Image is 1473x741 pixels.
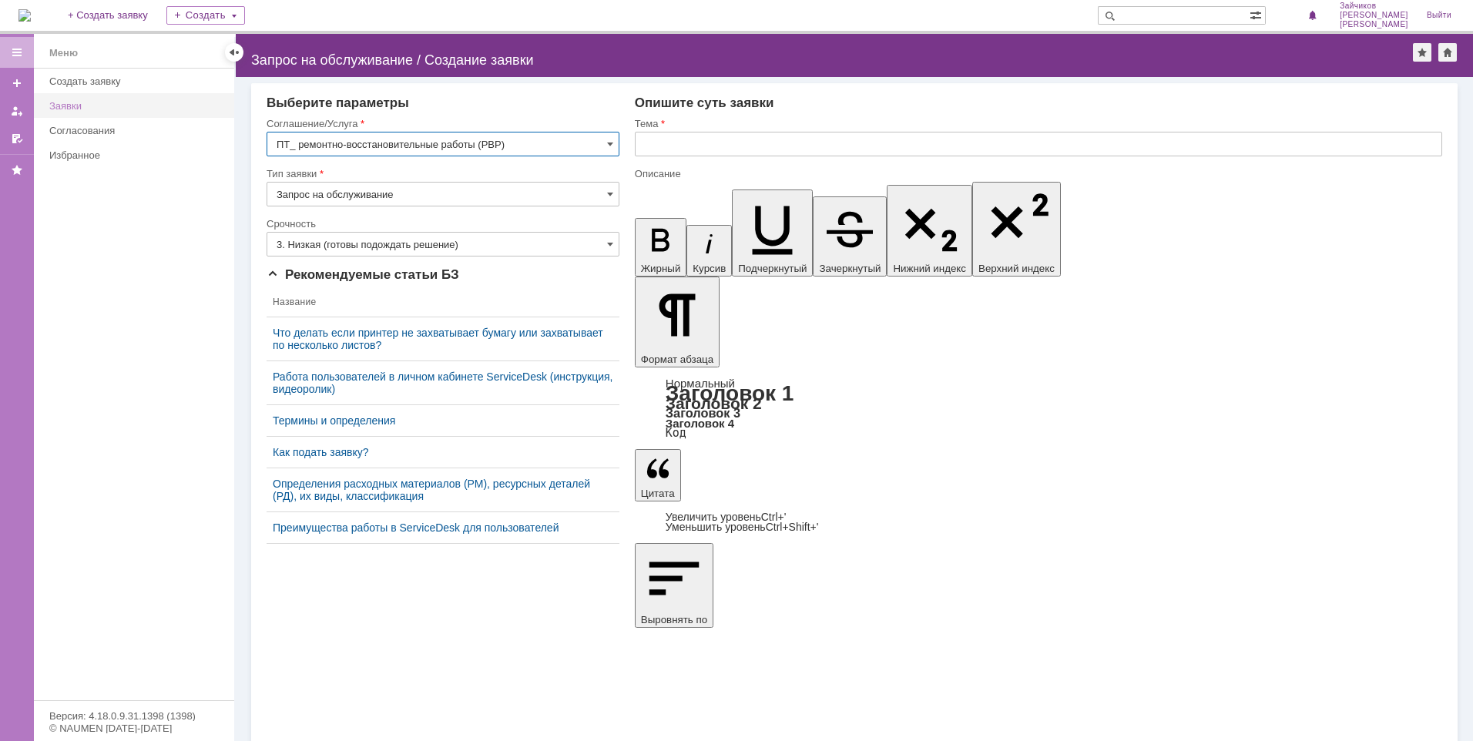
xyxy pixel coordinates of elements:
a: Согласования [43,119,231,142]
span: Верхний индекс [978,263,1055,274]
a: Заявки [43,94,231,118]
span: Зайчиков [1340,2,1408,11]
span: Жирный [641,263,681,274]
button: Выровнять по [635,543,713,628]
a: Что делать если принтер не захватывает бумагу или захватывает по несколько листов? [273,327,613,351]
div: Срочность [267,219,616,229]
span: [PERSON_NAME] [1340,11,1408,20]
span: Выберите параметры [267,96,409,110]
a: Работа пользователей в личном кабинете ServiceDesk (инструкция, видеоролик) [273,370,613,395]
div: Тема [635,119,1439,129]
span: Курсив [693,263,726,274]
button: Курсив [686,225,732,277]
a: Термины и определения [273,414,613,427]
div: Версия: 4.18.0.9.31.1398 (1398) [49,711,219,721]
span: Ctrl+Shift+' [766,521,819,533]
div: Описание [635,169,1439,179]
a: Increase [666,511,787,523]
a: Перейти на домашнюю страницу [18,9,31,22]
div: Добавить в избранное [1413,43,1431,62]
div: Соглашение/Услуга [267,119,616,129]
button: Нижний индекс [887,185,972,277]
button: Верхний индекс [972,182,1061,277]
span: Нижний индекс [893,263,966,274]
a: Код [666,426,686,440]
div: Сделать домашней страницей [1438,43,1457,62]
a: Мои согласования [5,126,29,151]
a: Определения расходных материалов (РМ), ресурсных деталей (РД), их виды, классификация [273,478,613,502]
a: Заголовок 1 [666,381,794,405]
div: Создать заявку [49,75,225,87]
span: Расширенный поиск [1250,7,1265,22]
span: Выровнять по [641,614,707,625]
span: Опишите суть заявки [635,96,774,110]
span: Зачеркнутый [819,263,881,274]
span: Цитата [641,488,675,499]
img: logo [18,9,31,22]
span: Формат абзаца [641,354,713,365]
div: Меню [49,44,78,62]
div: Цитата [635,512,1442,532]
button: Цитата [635,449,681,501]
button: Формат абзаца [635,277,720,367]
th: Название [267,287,619,317]
a: Заголовок 4 [666,417,734,430]
a: Создать заявку [43,69,231,93]
button: Подчеркнутый [732,189,813,277]
div: Тип заявки [267,169,616,179]
a: Преимущества работы в ServiceDesk для пользователей [273,521,613,534]
a: Как подать заявку? [273,446,613,458]
div: Формат абзаца [635,378,1442,438]
a: Нормальный [666,377,735,390]
div: © NAUMEN [DATE]-[DATE] [49,723,219,733]
div: Избранное [49,149,208,161]
span: Рекомендуемые статьи БЗ [267,267,459,282]
div: Скрыть меню [225,43,243,62]
span: Подчеркнутый [738,263,807,274]
a: Decrease [666,521,819,533]
span: Ctrl+' [761,511,787,523]
span: [PERSON_NAME] [1340,20,1408,29]
div: Создать [166,6,245,25]
div: Согласования [49,125,225,136]
button: Зачеркнутый [813,196,887,277]
a: Заголовок 3 [666,406,740,420]
button: Жирный [635,218,687,277]
a: Мои заявки [5,99,29,123]
div: Заявки [49,100,225,112]
a: Заголовок 2 [666,394,762,412]
div: Запрос на обслуживание / Создание заявки [251,52,1413,68]
a: Создать заявку [5,71,29,96]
